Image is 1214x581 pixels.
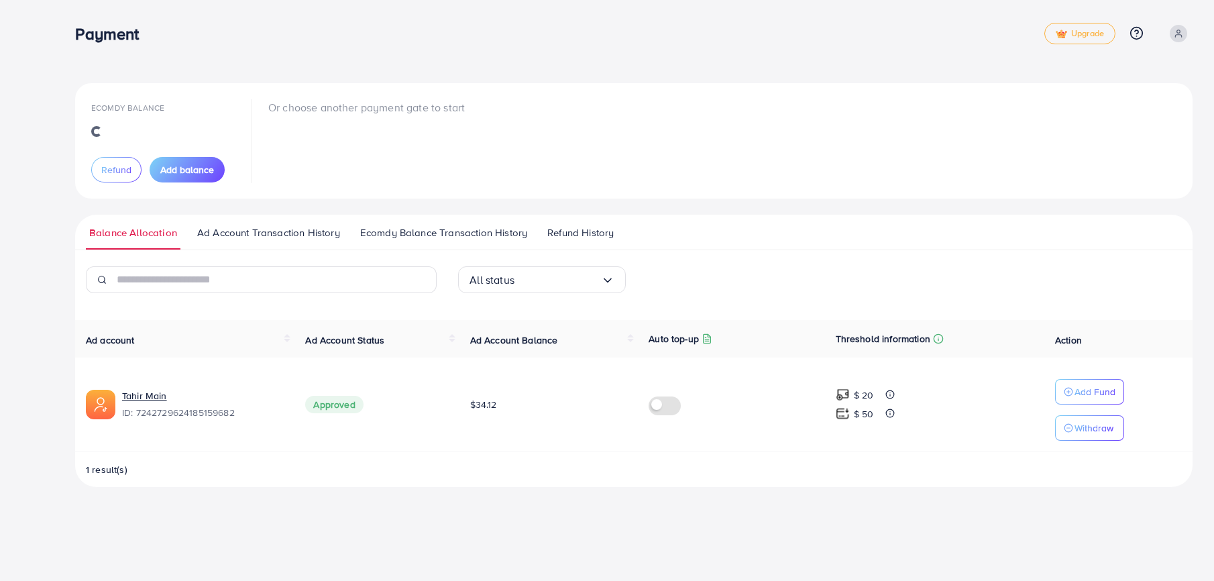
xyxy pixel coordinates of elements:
[1055,379,1124,405] button: Add Fund
[836,331,930,347] p: Threshold information
[305,333,384,347] span: Ad Account Status
[86,390,115,419] img: ic-ads-acc.e4c84228.svg
[514,270,601,290] input: Search for option
[268,99,465,115] p: Or choose another payment gate to start
[1056,29,1104,39] span: Upgrade
[470,333,558,347] span: Ad Account Balance
[75,24,150,44] h3: Payment
[854,387,874,403] p: $ 20
[1055,415,1124,441] button: Withdraw
[1044,23,1115,44] a: tickUpgrade
[89,225,177,240] span: Balance Allocation
[649,331,699,347] p: Auto top-up
[160,163,214,176] span: Add balance
[86,333,135,347] span: Ad account
[197,225,340,240] span: Ad Account Transaction History
[1055,333,1082,347] span: Action
[470,398,497,411] span: $34.12
[1074,420,1113,436] p: Withdraw
[470,270,514,290] span: All status
[101,163,131,176] span: Refund
[86,463,127,476] span: 1 result(s)
[360,225,527,240] span: Ecomdy Balance Transaction History
[1056,30,1067,39] img: tick
[1074,384,1115,400] p: Add Fund
[122,406,284,419] span: ID: 7242729624185159682
[836,388,850,402] img: top-up amount
[150,157,225,182] button: Add balance
[91,102,164,113] span: Ecomdy Balance
[458,266,626,293] div: Search for option
[122,389,284,420] div: <span class='underline'>Tahir Main</span></br>7242729624185159682
[122,389,284,403] a: Tahir Main
[91,157,142,182] button: Refund
[305,396,363,413] span: Approved
[854,406,874,422] p: $ 50
[547,225,614,240] span: Refund History
[836,407,850,421] img: top-up amount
